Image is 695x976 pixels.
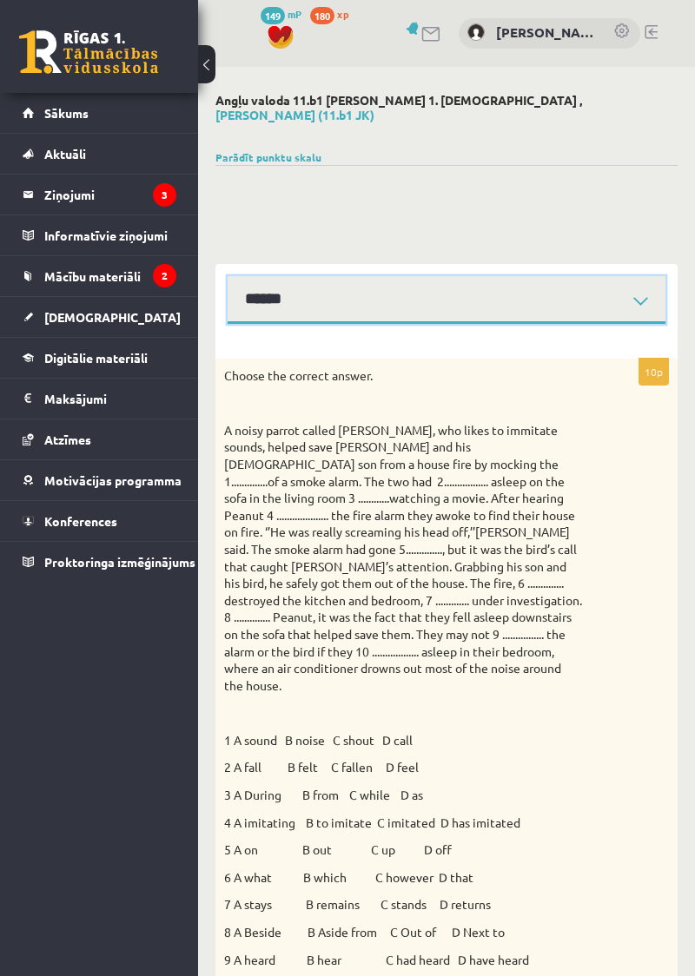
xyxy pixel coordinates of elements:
[44,350,148,366] span: Digitālie materiāli
[23,338,176,378] a: Digitālie materiāli
[23,175,176,214] a: Ziņojumi3
[310,7,357,21] a: 180 xp
[44,175,176,214] legend: Ziņojumi
[153,264,176,287] i: 2
[224,952,582,969] p: 9 A heard B hear C had heard D have heard
[23,379,176,419] a: Maksājumi
[496,23,596,43] a: [PERSON_NAME]
[288,7,301,21] span: mP
[44,513,117,529] span: Konferences
[224,759,582,776] p: 2 A fall B felt C fallen D feel
[467,23,485,41] img: Kristina Ishchenko
[224,896,582,913] p: 7 A stays B remains C stands D returns
[23,542,176,582] a: Proktoringa izmēģinājums
[215,150,321,164] a: Parādīt punktu skalu
[23,419,176,459] a: Atzīmes
[44,309,181,325] span: [DEMOGRAPHIC_DATA]
[44,379,176,419] legend: Maksājumi
[44,432,91,447] span: Atzīmes
[310,7,334,24] span: 180
[44,472,182,488] span: Motivācijas programma
[639,358,669,386] p: 10p
[261,7,301,21] a: 149 mP
[153,183,176,207] i: 3
[23,93,176,133] a: Sākums
[23,256,176,296] a: Mācību materiāli
[224,869,582,887] p: 6 A what B which C however D that
[224,787,582,804] p: 3 A During B from C while D as
[23,134,176,174] a: Aktuāli
[224,841,582,859] p: 5 A on B out C up D off
[23,215,176,255] a: Informatīvie ziņojumi2
[19,30,158,74] a: Rīgas 1. Tālmācības vidusskola
[44,268,141,284] span: Mācību materiāli
[44,146,86,162] span: Aktuāli
[215,93,678,122] h2: Angļu valoda 11.b1 [PERSON_NAME] 1. [DEMOGRAPHIC_DATA] ,
[44,554,195,570] span: Proktoringa izmēģinājums
[261,7,285,24] span: 149
[224,732,582,749] p: 1 A sound B noise C shout D call
[44,215,176,255] legend: Informatīvie ziņojumi
[224,814,582,832] p: 4 A imitating B to imitate C imitated D has imitated
[23,460,176,500] a: Motivācijas programma
[23,501,176,541] a: Konferences
[44,105,89,121] span: Sākums
[337,7,348,21] span: xp
[224,422,582,695] p: A noisy parrot called [PERSON_NAME], who likes to immitate sounds, helped save [PERSON_NAME] and ...
[224,924,582,941] p: 8 A Beside B Aside from C Out of D Next to
[224,367,582,385] p: Choose the correct answer.
[215,107,374,122] a: [PERSON_NAME] (11.b1 JK)
[23,297,176,337] a: [DEMOGRAPHIC_DATA]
